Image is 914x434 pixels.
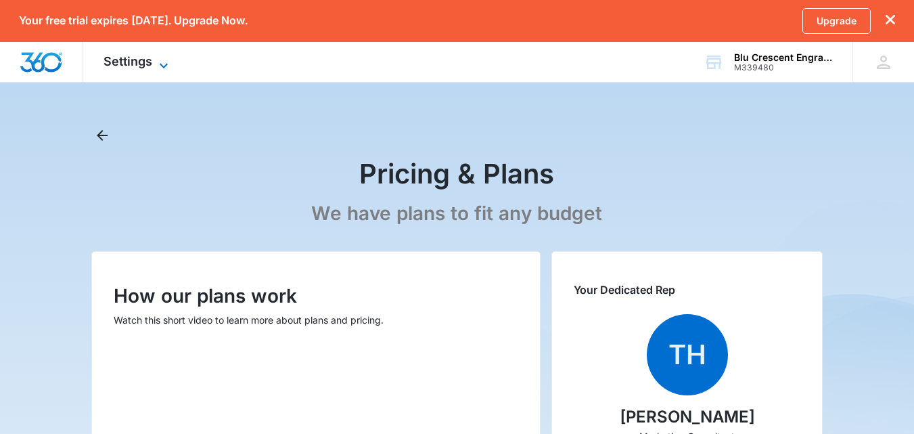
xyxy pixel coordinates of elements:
div: Settings [83,42,192,82]
div: account id [734,63,833,72]
a: Upgrade [802,8,871,34]
button: Back [91,125,113,146]
p: [PERSON_NAME] [620,405,755,429]
div: account name [734,52,833,63]
p: We have plans to fit any budget [311,202,602,225]
p: Your Dedicated Rep [574,282,800,298]
button: dismiss this dialog [886,14,895,27]
p: Watch this short video to learn more about plans and pricing. [114,313,518,327]
span: TH [647,314,728,395]
span: Settings [104,54,152,68]
p: Your free trial expires [DATE]. Upgrade Now. [19,14,248,27]
p: How our plans work [114,282,518,310]
h1: Pricing & Plans [359,157,554,191]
